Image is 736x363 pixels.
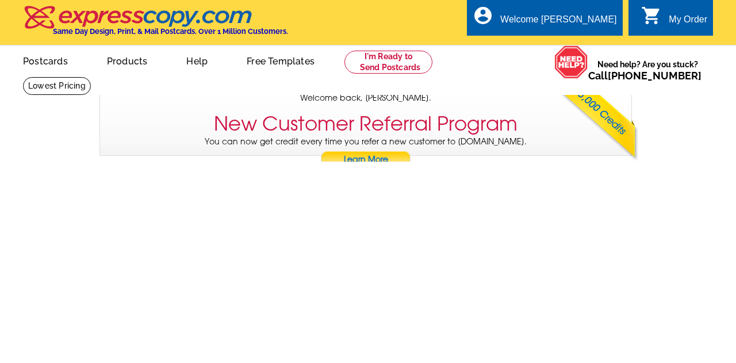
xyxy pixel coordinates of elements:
[500,14,616,30] div: Welcome [PERSON_NAME]
[23,14,288,36] a: Same Day Design, Print, & Mail Postcards. Over 1 Million Customers.
[214,112,517,136] h3: New Customer Referral Program
[168,47,226,74] a: Help
[5,47,86,74] a: Postcards
[669,14,707,30] div: My Order
[320,151,411,169] a: Learn More
[641,13,707,27] a: shopping_cart My Order
[588,70,701,82] span: Call
[641,5,662,26] i: shopping_cart
[228,47,333,74] a: Free Templates
[53,27,288,36] h4: Same Day Design, Print, & Mail Postcards. Over 1 Million Customers.
[588,59,707,82] span: Need help? Are you stuck?
[89,47,166,74] a: Products
[473,5,493,26] i: account_circle
[554,45,588,79] img: help
[100,136,631,169] p: You can now get credit every time you refer a new customer to [DOMAIN_NAME].
[608,70,701,82] a: [PHONE_NUMBER]
[300,92,431,104] span: Welcome back, [PERSON_NAME].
